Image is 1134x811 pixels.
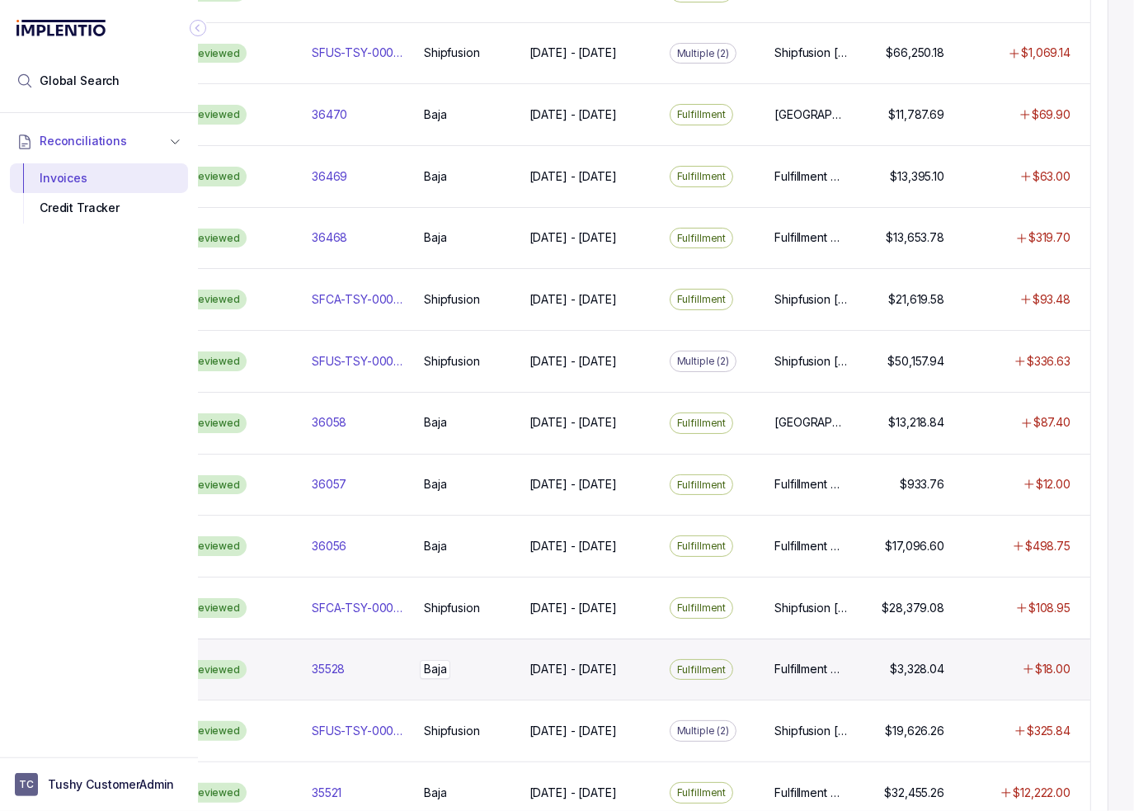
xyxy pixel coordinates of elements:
p: [DATE] - [DATE] [529,414,617,431]
span: Reconciliations [40,133,127,149]
p: $63.00 [1033,168,1070,185]
div: Collapse Icon [188,18,208,38]
p: $32,455.26 [884,785,944,801]
p: Shipfusion [GEOGRAPHIC_DATA], Shipfusion [GEOGRAPHIC_DATA] [774,45,847,61]
button: Reconciliations [10,123,188,159]
p: $17,096.60 [885,538,944,554]
p: $12,222.00 [1013,785,1070,801]
p: SFCA-TSY-00072 [312,291,404,308]
p: 36056 [312,538,346,554]
p: $325.84 [1027,723,1070,739]
p: SFUS-TSY-00067 [312,353,404,370]
p: $319.70 [1028,229,1070,246]
p: Baja [424,414,446,431]
p: Fulfillment [677,106,727,123]
p: Shipfusion [424,600,480,616]
p: Shipfusion [424,353,480,370]
p: $13,218.84 [888,414,944,431]
p: $108.95 [1028,600,1070,616]
p: [DATE] - [DATE] [529,723,617,739]
p: $28,379.08 [882,600,944,616]
p: Shipfusion [GEOGRAPHIC_DATA], Shipfusion [GEOGRAPHIC_DATA] [774,723,847,739]
p: $933.76 [900,476,944,493]
p: 36469 [312,168,347,185]
p: [DATE] - [DATE] [529,785,617,801]
p: $19,626.26 [885,723,944,739]
p: $21,619.58 [888,291,944,308]
p: Fulfillment [677,785,727,801]
p: $87.40 [1033,414,1070,431]
p: SFUS-TSY-00066 [312,723,404,739]
p: [GEOGRAPHIC_DATA] [GEOGRAPHIC_DATA] / [US_STATE] [774,106,847,123]
p: [DATE] - [DATE] [529,476,617,493]
p: 36470 [312,106,347,123]
div: Reviewed [172,229,247,248]
div: Reconciliations [10,160,188,227]
p: Fulfillment [677,662,727,678]
p: $50,157.94 [887,353,944,370]
p: Fulfillment [677,415,727,431]
p: $3,328.04 [890,661,944,677]
p: $11,787.69 [888,106,944,123]
p: 36057 [312,476,346,493]
p: $1,069.14 [1021,45,1070,61]
p: Fulfillment Center (W) / Wholesale, Fulfillment Center / Primary [774,168,847,185]
p: [DATE] - [DATE] [529,106,617,123]
p: Baja [424,785,446,801]
p: $66,250.18 [886,45,944,61]
p: [GEOGRAPHIC_DATA] [GEOGRAPHIC_DATA] / [US_STATE] [774,414,847,431]
p: Fulfillment [677,477,727,493]
p: Shipfusion [424,291,480,308]
p: Shipfusion [424,45,480,61]
p: [DATE] - [DATE] [529,45,617,61]
p: Fulfillment Center (W) / Wholesale, Fulfillment Center / Primary [774,476,847,493]
p: $336.63 [1027,353,1070,370]
p: Fulfillment Center (W) / Wholesale, Fulfillment Center / Primary, Fulfillment Center IQB-WHLS / I... [774,785,847,801]
p: Fulfillment Center / Primary [774,538,847,554]
div: Credit Tracker [23,193,175,223]
p: Multiple (2) [677,45,730,62]
p: Baja [420,660,450,678]
div: Invoices [23,163,175,193]
p: Baja [424,168,446,185]
p: [DATE] - [DATE] [529,661,617,677]
p: [DATE] - [DATE] [529,538,617,554]
p: $498.75 [1025,538,1070,554]
p: Baja [424,229,446,246]
span: User initials [15,773,38,796]
button: User initialsTushy CustomerAdmin [15,773,183,796]
p: Baja [424,538,446,554]
div: Reviewed [172,351,247,371]
p: Fulfillment [677,291,727,308]
div: Reviewed [172,290,247,309]
p: $13,395.10 [890,168,944,185]
p: Fulfillment [677,538,727,554]
div: Reviewed [172,475,247,495]
div: Reviewed [172,536,247,556]
p: $13,653.78 [886,229,944,246]
p: 35528 [312,661,345,677]
span: Global Search [40,73,120,89]
p: SFUS-TSY-00068 [312,45,404,61]
div: Reviewed [172,105,247,125]
p: $93.48 [1033,291,1070,308]
p: Shipfusion [GEOGRAPHIC_DATA] [774,291,847,308]
p: Fulfillment [677,230,727,247]
p: Fulfillment Center [GEOGRAPHIC_DATA] / [US_STATE], [US_STATE]-Wholesale / [US_STATE]-Wholesale [774,661,847,677]
div: Reviewed [172,598,247,618]
div: Reviewed [172,783,247,803]
p: [DATE] - [DATE] [529,291,617,308]
div: Reviewed [172,167,247,186]
p: Fulfillment [677,168,727,185]
p: [DATE] - [DATE] [529,353,617,370]
p: 36058 [312,414,346,431]
p: 36468 [312,229,347,246]
p: $18.00 [1035,661,1070,677]
p: [DATE] - [DATE] [529,229,617,246]
p: $69.90 [1032,106,1070,123]
p: Tushy CustomerAdmin [48,776,174,793]
p: [DATE] - [DATE] [529,168,617,185]
div: Reviewed [172,721,247,741]
p: $12.00 [1036,476,1070,493]
p: [DATE] - [DATE] [529,600,617,616]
